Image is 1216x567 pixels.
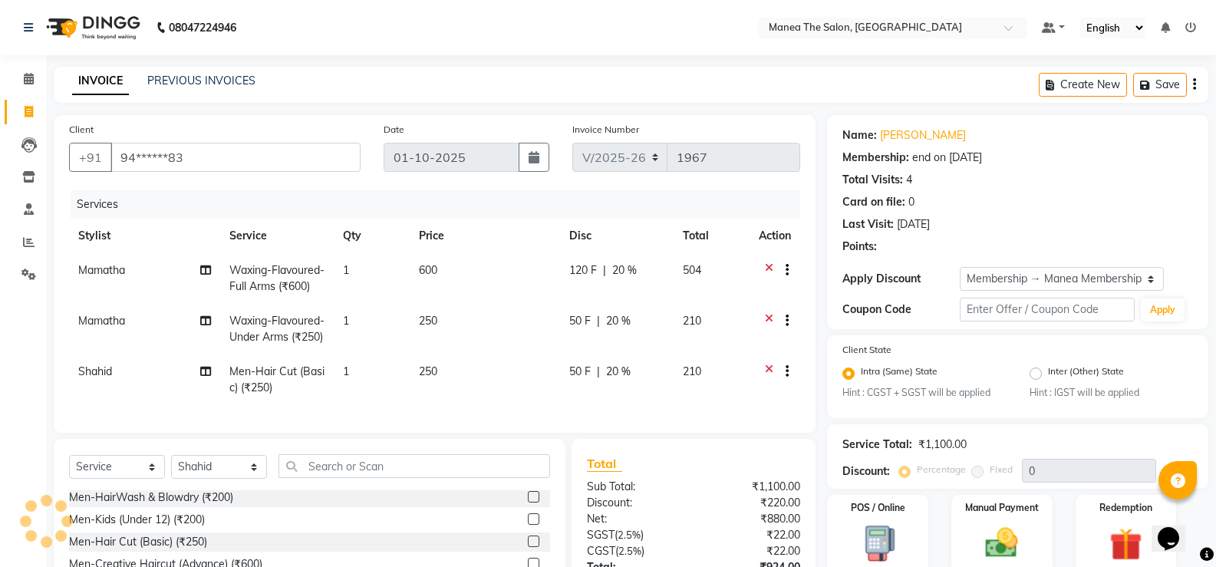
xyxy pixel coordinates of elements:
span: 210 [683,314,701,328]
img: _pos-terminal.svg [852,524,905,563]
th: Total [674,219,750,253]
div: Name: [842,127,877,143]
button: Save [1133,73,1187,97]
img: _gift.svg [1099,524,1152,565]
span: 50 F [569,313,591,329]
a: INVOICE [72,68,129,95]
label: Date [384,123,404,137]
span: Shahid [78,364,112,378]
span: SGST [587,528,615,542]
img: logo [39,6,144,49]
th: Price [410,219,560,253]
span: 210 [683,364,701,378]
button: +91 [69,143,112,172]
div: Men-Hair Cut (Basic) (₹250) [69,534,207,550]
span: Waxing-Flavoured-Under Arms (₹250) [229,314,325,344]
label: Fixed [990,463,1013,476]
small: Hint : CGST + SGST will be applied [842,386,1006,400]
div: ₹22.00 [694,543,812,559]
span: 50 F [569,364,591,380]
input: Search by Name/Mobile/Email/Code [110,143,361,172]
div: ₹1,100.00 [918,437,967,453]
b: 08047224946 [169,6,236,49]
label: Percentage [917,463,966,476]
button: Apply [1141,298,1185,321]
span: 1 [343,314,349,328]
div: Apply Discount [842,271,959,287]
input: Search or Scan [278,454,550,478]
th: Qty [334,219,410,253]
label: Intra (Same) State [861,364,938,383]
span: CGST [587,544,615,558]
div: Services [71,190,812,219]
span: Total [587,456,622,472]
th: Action [750,219,800,253]
div: ( ) [575,543,694,559]
div: 0 [908,194,914,210]
div: Discount: [842,463,890,480]
small: Hint : IGST will be applied [1030,386,1193,400]
div: Sub Total: [575,479,694,495]
label: Manual Payment [965,501,1039,515]
span: 20 % [606,364,631,380]
label: Invoice Number [572,123,639,137]
div: ₹22.00 [694,527,812,543]
div: Total Visits: [842,172,903,188]
div: Card on file: [842,194,905,210]
span: | [597,313,600,329]
div: ₹220.00 [694,495,812,511]
span: Mamatha [78,314,125,328]
a: [PERSON_NAME] [880,127,966,143]
img: _cash.svg [975,524,1028,562]
span: Mamatha [78,263,125,277]
label: Client State [842,343,891,357]
span: 120 F [569,262,597,279]
span: 600 [419,263,437,277]
div: ₹1,100.00 [694,479,812,495]
div: Net: [575,511,694,527]
div: ₹880.00 [694,511,812,527]
iframe: chat widget [1152,506,1201,552]
div: 4 [906,172,912,188]
a: PREVIOUS INVOICES [147,74,255,87]
th: Disc [560,219,674,253]
div: Points: [842,239,877,255]
div: Men-Kids (Under 12) (₹200) [69,512,205,528]
button: Create New [1039,73,1127,97]
span: 1 [343,263,349,277]
label: Client [69,123,94,137]
label: Redemption [1099,501,1152,515]
span: 2.5% [618,529,641,541]
div: end on [DATE] [912,150,982,166]
div: Membership: [842,150,909,166]
span: | [603,262,606,279]
label: POS / Online [851,501,905,515]
div: ( ) [575,527,694,543]
span: 20 % [612,262,637,279]
input: Enter Offer / Coupon Code [960,298,1135,321]
span: Men-Hair Cut (Basic) (₹250) [229,364,325,394]
span: 250 [419,314,437,328]
div: Service Total: [842,437,912,453]
label: Inter (Other) State [1048,364,1124,383]
div: Last Visit: [842,216,894,232]
span: 2.5% [618,545,641,557]
span: 20 % [606,313,631,329]
span: | [597,364,600,380]
div: Discount: [575,495,694,511]
div: [DATE] [897,216,930,232]
span: 504 [683,263,701,277]
th: Stylist [69,219,220,253]
span: 250 [419,364,437,378]
th: Service [220,219,334,253]
span: 1 [343,364,349,378]
span: Waxing-Flavoured-Full Arms (₹600) [229,263,325,293]
div: Coupon Code [842,302,959,318]
div: Men-HairWash & Blowdry (₹200) [69,490,233,506]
